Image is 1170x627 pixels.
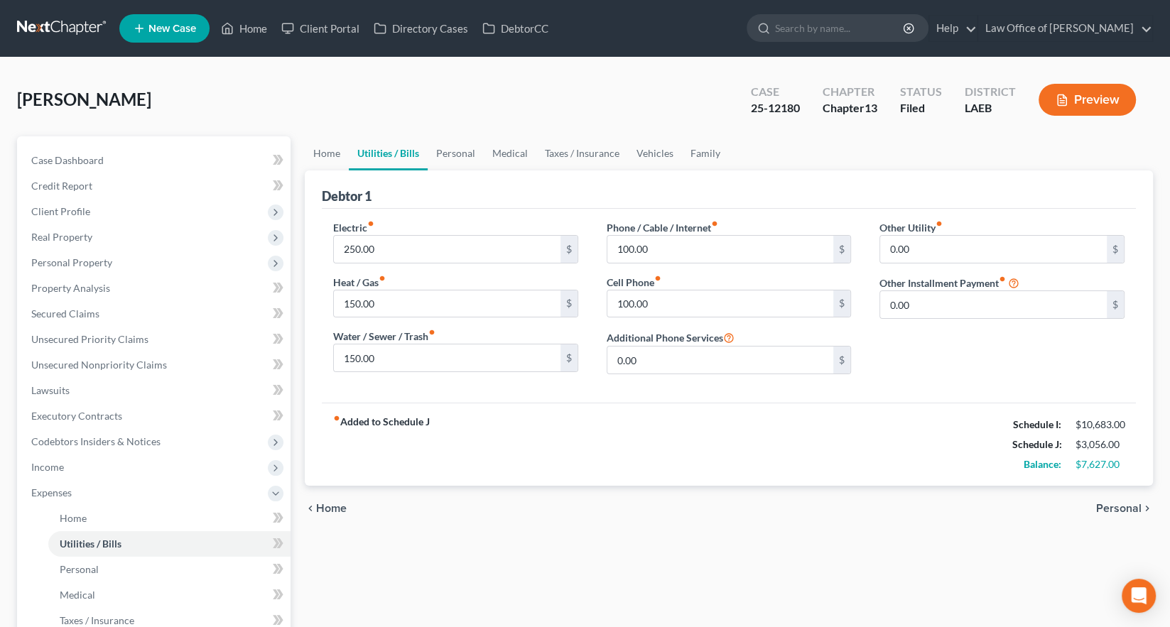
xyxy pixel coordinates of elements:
span: Personal Property [31,256,112,268]
input: -- [880,236,1107,263]
a: Client Portal [274,16,367,41]
div: $10,683.00 [1076,418,1125,432]
i: fiber_manual_record [333,415,340,422]
label: Heat / Gas [333,275,386,290]
strong: Schedule J: [1012,438,1062,450]
span: Taxes / Insurance [60,614,134,626]
a: Medical [48,582,291,608]
a: Home [305,136,349,170]
span: Home [60,512,87,524]
span: Expenses [31,486,72,498]
a: Directory Cases [367,16,475,41]
label: Water / Sewer / Trash [333,329,435,344]
div: Chapter [823,100,877,116]
input: Search by name... [775,15,905,41]
span: Unsecured Priority Claims [31,333,148,345]
button: chevron_left Home [305,503,347,514]
span: Secured Claims [31,307,99,320]
input: -- [334,290,560,317]
i: chevron_left [305,503,316,514]
div: $ [560,290,578,317]
div: Status [900,84,942,100]
a: Medical [484,136,536,170]
div: Debtor 1 [322,187,372,205]
i: chevron_right [1142,503,1153,514]
label: Other Utility [879,220,943,235]
div: $ [833,347,850,374]
strong: Schedule I: [1013,418,1061,430]
a: Lawsuits [20,378,291,403]
div: $ [833,290,850,317]
button: Preview [1039,84,1136,116]
span: Codebtors Insiders & Notices [31,435,161,447]
a: Home [214,16,274,41]
span: Medical [60,589,95,601]
label: Electric [333,220,374,235]
input: -- [880,291,1107,318]
input: -- [607,347,834,374]
label: Additional Phone Services [607,329,735,346]
i: fiber_manual_record [379,275,386,282]
a: Executory Contracts [20,403,291,429]
div: Open Intercom Messenger [1122,579,1156,613]
i: fiber_manual_record [428,329,435,336]
input: -- [607,236,834,263]
span: Credit Report [31,180,92,192]
a: Unsecured Priority Claims [20,327,291,352]
a: Unsecured Nonpriority Claims [20,352,291,378]
div: $ [1107,236,1124,263]
span: [PERSON_NAME] [17,89,151,109]
strong: Balance: [1024,458,1061,470]
a: Property Analysis [20,276,291,301]
a: Law Office of [PERSON_NAME] [978,16,1152,41]
div: District [965,84,1016,100]
strong: Added to Schedule J [333,415,430,474]
label: Cell Phone [607,275,661,290]
label: Other Installment Payment [879,276,1006,290]
div: $ [560,344,578,371]
span: Property Analysis [31,282,110,294]
span: Personal [60,563,99,575]
a: Family [682,136,729,170]
div: $ [560,236,578,263]
a: Help [929,16,977,41]
span: Home [316,503,347,514]
div: Case [751,84,800,100]
div: $7,627.00 [1076,457,1125,471]
div: Chapter [823,84,877,100]
a: Personal [428,136,484,170]
input: -- [607,290,834,317]
span: Executory Contracts [31,410,122,422]
input: -- [334,236,560,263]
a: Secured Claims [20,301,291,327]
span: New Case [148,23,196,34]
a: Case Dashboard [20,148,291,173]
div: Filed [900,100,942,116]
span: Real Property [31,231,92,243]
div: $3,056.00 [1076,437,1125,452]
i: fiber_manual_record [711,220,718,227]
span: Client Profile [31,205,90,217]
i: fiber_manual_record [367,220,374,227]
span: Utilities / Bills [60,538,121,550]
span: Lawsuits [31,384,70,396]
div: LAEB [965,100,1016,116]
div: 25-12180 [751,100,800,116]
a: Credit Report [20,173,291,199]
span: Case Dashboard [31,154,104,166]
label: Phone / Cable / Internet [607,220,718,235]
span: Personal [1096,503,1142,514]
a: Vehicles [628,136,682,170]
span: Unsecured Nonpriority Claims [31,359,167,371]
div: $ [833,236,850,263]
input: -- [334,344,560,371]
a: Utilities / Bills [48,531,291,557]
button: Personal chevron_right [1096,503,1153,514]
i: fiber_manual_record [999,276,1006,283]
a: Utilities / Bills [349,136,428,170]
a: Taxes / Insurance [536,136,628,170]
i: fiber_manual_record [654,275,661,282]
a: Home [48,506,291,531]
span: 13 [865,101,877,114]
a: Personal [48,557,291,582]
